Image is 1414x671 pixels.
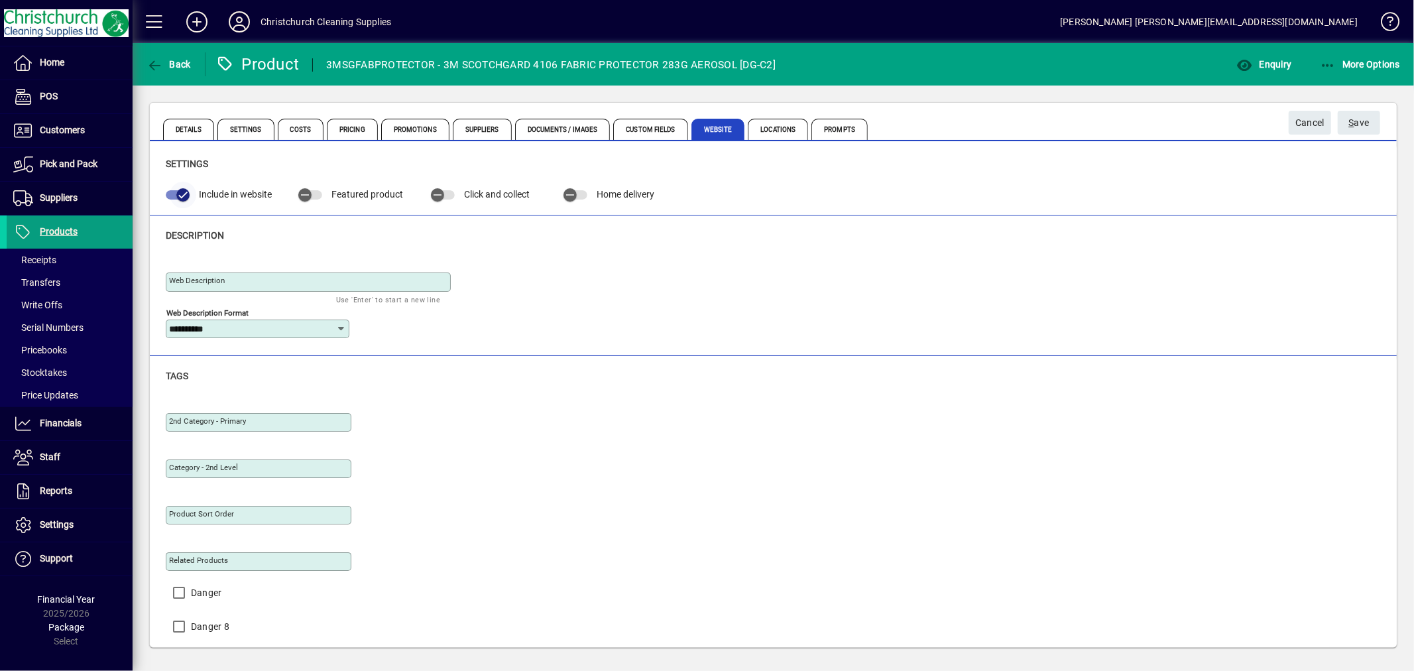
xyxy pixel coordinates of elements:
[166,308,249,317] mat-label: Web Description Format
[1371,3,1397,46] a: Knowledge Base
[215,54,300,75] div: Product
[7,542,133,576] a: Support
[7,148,133,181] a: Pick and Pack
[464,189,530,200] span: Click and collect
[691,119,745,140] span: Website
[13,390,78,400] span: Price Updates
[748,119,808,140] span: Locations
[7,384,133,406] a: Price Updates
[1233,52,1295,76] button: Enquiry
[40,192,78,203] span: Suppliers
[166,371,188,381] span: Tags
[261,11,391,32] div: Christchurch Cleaning Supplies
[1320,59,1401,70] span: More Options
[217,119,274,140] span: Settings
[515,119,611,140] span: Documents / Images
[7,339,133,361] a: Pricebooks
[331,189,403,200] span: Featured product
[188,586,222,599] label: Danger
[40,158,97,169] span: Pick and Pack
[166,230,224,241] span: Description
[7,182,133,215] a: Suppliers
[597,189,654,200] span: Home delivery
[40,226,78,237] span: Products
[7,80,133,113] a: POS
[169,416,246,426] mat-label: 2nd Category - Primary
[336,292,440,307] mat-hint: Use 'Enter' to start a new line
[13,345,67,355] span: Pricebooks
[7,271,133,294] a: Transfers
[7,407,133,440] a: Financials
[7,114,133,147] a: Customers
[199,189,272,200] span: Include in website
[40,91,58,101] span: POS
[7,294,133,316] a: Write Offs
[381,119,449,140] span: Promotions
[1236,59,1291,70] span: Enquiry
[7,475,133,508] a: Reports
[166,158,208,169] span: Settings
[278,119,324,140] span: Costs
[811,119,868,140] span: Prompts
[7,46,133,80] a: Home
[218,10,261,34] button: Profile
[1349,112,1370,134] span: ave
[453,119,512,140] span: Suppliers
[40,125,85,135] span: Customers
[40,519,74,530] span: Settings
[7,249,133,271] a: Receipts
[163,119,214,140] span: Details
[40,57,64,68] span: Home
[1349,117,1354,128] span: S
[169,276,225,285] mat-label: Web Description
[40,485,72,496] span: Reports
[1338,111,1380,135] button: Save
[188,620,229,633] label: Danger 8
[169,556,228,565] mat-label: Related Products
[40,452,60,462] span: Staff
[1289,111,1331,135] button: Cancel
[7,361,133,384] a: Stocktakes
[1295,112,1325,134] span: Cancel
[7,441,133,474] a: Staff
[147,59,191,70] span: Back
[143,52,194,76] button: Back
[48,622,84,633] span: Package
[7,316,133,339] a: Serial Numbers
[13,322,84,333] span: Serial Numbers
[7,509,133,542] a: Settings
[1317,52,1404,76] button: More Options
[327,119,378,140] span: Pricing
[13,367,67,378] span: Stocktakes
[169,463,238,472] mat-label: Category - 2nd Level
[40,418,82,428] span: Financials
[169,509,234,518] mat-label: Product Sort Order
[613,119,687,140] span: Custom Fields
[326,54,776,76] div: 3MSGFABPROTECTOR - 3M SCOTCHGARD 4106 FABRIC PROTECTOR 283G AEROSOL [DG-C2]
[40,553,73,564] span: Support
[176,10,218,34] button: Add
[1060,11,1358,32] div: [PERSON_NAME] [PERSON_NAME][EMAIL_ADDRESS][DOMAIN_NAME]
[133,52,206,76] app-page-header-button: Back
[13,277,60,288] span: Transfers
[13,300,62,310] span: Write Offs
[13,255,56,265] span: Receipts
[38,594,95,605] span: Financial Year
